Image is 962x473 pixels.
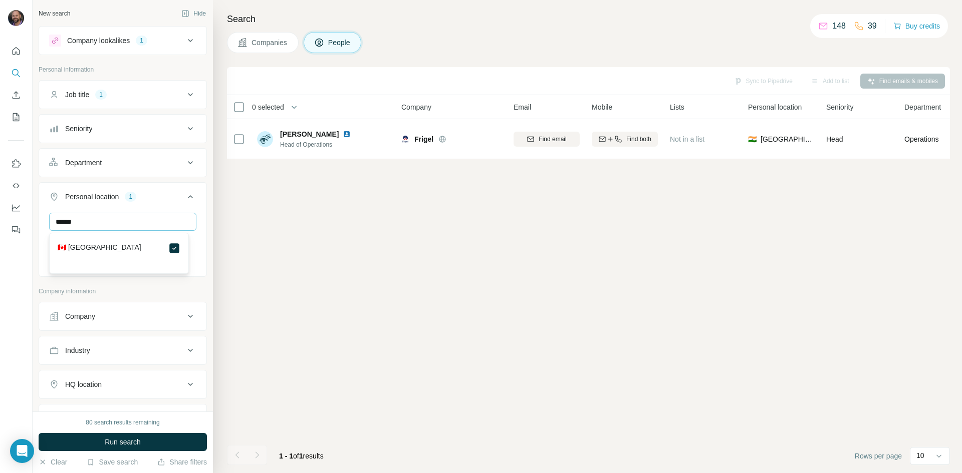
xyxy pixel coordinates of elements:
span: Head [826,135,843,143]
button: Run search [39,433,207,451]
button: Hide [174,6,213,21]
button: Department [39,151,206,175]
button: Enrich CSV [8,86,24,104]
button: Use Surfe API [8,177,24,195]
span: Email [514,102,531,112]
span: of [293,452,299,460]
div: Department [65,158,102,168]
p: 10 [916,450,924,460]
span: Operations [904,134,938,144]
p: Company information [39,287,207,296]
div: Open Intercom Messenger [10,439,34,463]
button: Job title1 [39,83,206,107]
label: 🇨🇦 [GEOGRAPHIC_DATA] [58,242,141,254]
div: 80 search results remaining [86,418,159,427]
button: Save search [87,457,138,467]
span: Rows per page [855,451,902,461]
div: Company lookalikes [67,36,130,46]
button: Dashboard [8,199,24,217]
div: Industry [65,345,90,355]
span: Find email [539,135,566,144]
p: Personal information [39,65,207,74]
div: Job title [65,90,89,100]
span: 1 [299,452,303,460]
span: results [279,452,324,460]
span: [PERSON_NAME] [280,129,339,139]
img: Logo of Frigel [401,135,409,143]
div: Personal location [65,192,119,202]
p: 148 [832,20,846,32]
button: Seniority [39,117,206,141]
div: New search [39,9,70,18]
button: Industry [39,338,206,362]
button: Share filters [157,457,207,467]
div: HQ location [65,379,102,389]
button: Company [39,304,206,328]
img: Avatar [8,10,24,26]
button: Clear [39,457,67,467]
span: Lists [670,102,684,112]
button: My lists [8,108,24,126]
div: 1 [136,36,147,45]
span: Frigel [414,134,433,144]
button: Personal location1 [39,185,206,213]
span: Find both [626,135,651,144]
button: Use Surfe on LinkedIn [8,155,24,173]
span: Not in a list [670,135,704,143]
button: Quick start [8,42,24,60]
span: Company [401,102,431,112]
h4: Search [227,12,950,26]
span: People [328,38,351,48]
span: Head of Operations [280,140,363,149]
span: Personal location [748,102,802,112]
div: 1 [95,90,107,99]
span: Mobile [592,102,612,112]
span: [GEOGRAPHIC_DATA] [761,134,814,144]
button: HQ location [39,372,206,396]
span: Department [904,102,941,112]
button: Search [8,64,24,82]
div: Seniority [65,124,92,134]
button: Find both [592,132,658,147]
span: 🇮🇳 [748,134,757,144]
span: 0 selected [252,102,284,112]
img: Avatar [257,131,273,147]
button: Company lookalikes1 [39,29,206,53]
img: LinkedIn logo [343,130,351,138]
div: 1 [125,192,136,201]
span: Seniority [826,102,853,112]
span: Run search [105,437,141,447]
p: 39 [868,20,877,32]
span: 1 - 1 [279,452,293,460]
button: Find email [514,132,580,147]
span: Companies [252,38,288,48]
button: Annual revenue ($) [39,406,206,430]
button: Feedback [8,221,24,239]
button: Buy credits [893,19,940,33]
div: Company [65,311,95,321]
